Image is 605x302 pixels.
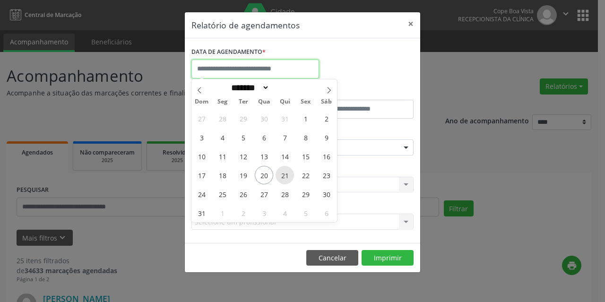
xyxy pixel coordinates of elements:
[317,204,336,222] span: Setembro 6, 2025
[192,185,211,203] span: Agosto 24, 2025
[213,185,232,203] span: Agosto 25, 2025
[234,166,252,184] span: Agosto 19, 2025
[317,166,336,184] span: Agosto 23, 2025
[316,99,337,105] span: Sáb
[191,99,212,105] span: Dom
[213,109,232,128] span: Julho 28, 2025
[306,250,358,266] button: Cancelar
[276,166,294,184] span: Agosto 21, 2025
[191,45,266,60] label: DATA DE AGENDAMENTO
[234,109,252,128] span: Julho 29, 2025
[213,147,232,165] span: Agosto 11, 2025
[305,85,414,100] label: ATÉ
[192,128,211,147] span: Agosto 3, 2025
[212,99,233,105] span: Seg
[269,83,301,93] input: Year
[317,185,336,203] span: Agosto 30, 2025
[234,147,252,165] span: Agosto 12, 2025
[213,128,232,147] span: Agosto 4, 2025
[228,83,269,93] select: Month
[276,109,294,128] span: Julho 31, 2025
[317,147,336,165] span: Agosto 16, 2025
[255,166,273,184] span: Agosto 20, 2025
[401,12,420,35] button: Close
[255,128,273,147] span: Agosto 6, 2025
[255,147,273,165] span: Agosto 13, 2025
[295,99,316,105] span: Sex
[362,250,414,266] button: Imprimir
[276,204,294,222] span: Setembro 4, 2025
[192,166,211,184] span: Agosto 17, 2025
[191,19,300,31] h5: Relatório de agendamentos
[255,109,273,128] span: Julho 30, 2025
[296,147,315,165] span: Agosto 15, 2025
[296,185,315,203] span: Agosto 29, 2025
[255,185,273,203] span: Agosto 27, 2025
[255,204,273,222] span: Setembro 3, 2025
[296,204,315,222] span: Setembro 5, 2025
[296,166,315,184] span: Agosto 22, 2025
[233,99,254,105] span: Ter
[234,185,252,203] span: Agosto 26, 2025
[296,109,315,128] span: Agosto 1, 2025
[317,109,336,128] span: Agosto 2, 2025
[213,166,232,184] span: Agosto 18, 2025
[276,147,294,165] span: Agosto 14, 2025
[276,128,294,147] span: Agosto 7, 2025
[317,128,336,147] span: Agosto 9, 2025
[296,128,315,147] span: Agosto 8, 2025
[213,204,232,222] span: Setembro 1, 2025
[192,147,211,165] span: Agosto 10, 2025
[275,99,295,105] span: Qui
[192,109,211,128] span: Julho 27, 2025
[254,99,275,105] span: Qua
[192,204,211,222] span: Agosto 31, 2025
[234,128,252,147] span: Agosto 5, 2025
[234,204,252,222] span: Setembro 2, 2025
[276,185,294,203] span: Agosto 28, 2025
